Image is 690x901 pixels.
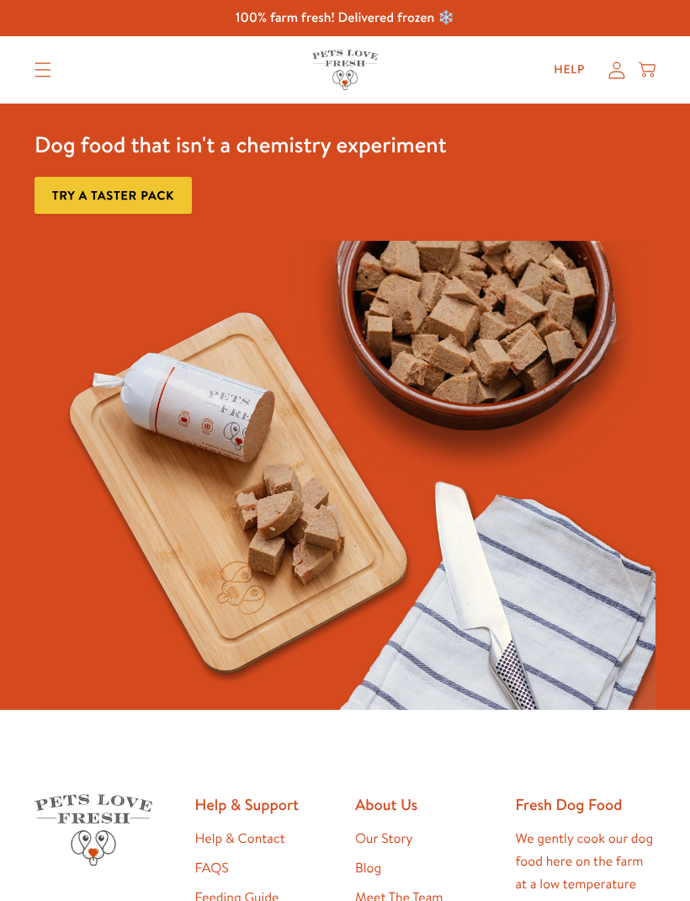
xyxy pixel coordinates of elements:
a: Help & Contact [195,829,285,848]
a: Blog [355,859,381,877]
a: Our Story [355,829,413,848]
h3: Dog food that isn't a chemistry experiment [34,131,447,159]
h2: Help & Support [195,794,336,814]
img: Fussy [34,241,655,710]
a: Try a taster pack [34,177,192,215]
a: Help [540,53,598,87]
h2: Fresh Dog Food [516,794,656,814]
a: FAQS [195,859,229,877]
img: Pets Love Fresh [34,794,152,866]
summary: Translation missing: en.sections.header.menu [21,49,65,91]
img: Pets Love Fresh [312,50,378,89]
h2: About Us [355,794,496,814]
